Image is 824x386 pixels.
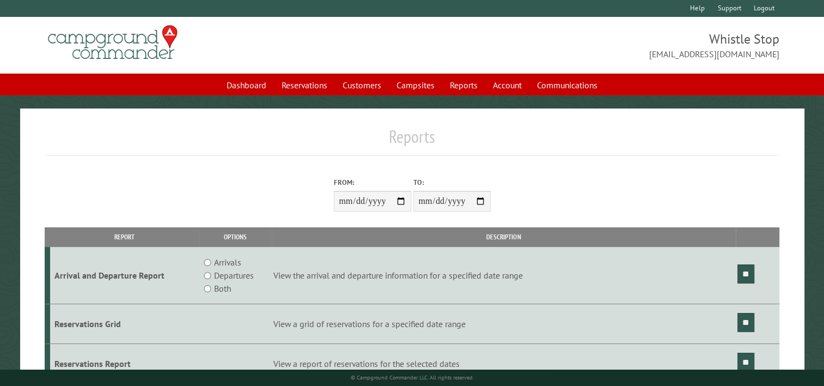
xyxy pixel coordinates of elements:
[50,343,199,383] td: Reservations Report
[272,343,736,383] td: View a report of reservations for the selected dates
[214,282,231,295] label: Both
[214,269,254,282] label: Departures
[412,30,780,61] span: Whistle Stop [EMAIL_ADDRESS][DOMAIN_NAME]
[334,177,411,188] label: From:
[50,247,199,304] td: Arrival and Departure Report
[272,227,736,246] th: Description
[443,75,484,95] a: Reports
[45,21,181,64] img: Campground Commander
[50,304,199,344] td: Reservations Grid
[413,177,491,188] label: To:
[45,126,779,156] h1: Reports
[50,227,199,246] th: Report
[351,374,474,381] small: © Campground Commander LLC. All rights reserved.
[199,227,272,246] th: Options
[390,75,441,95] a: Campsites
[530,75,604,95] a: Communications
[275,75,334,95] a: Reservations
[486,75,528,95] a: Account
[220,75,273,95] a: Dashboard
[272,247,736,304] td: View the arrival and departure information for a specified date range
[272,304,736,344] td: View a grid of reservations for a specified date range
[336,75,388,95] a: Customers
[214,256,241,269] label: Arrivals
